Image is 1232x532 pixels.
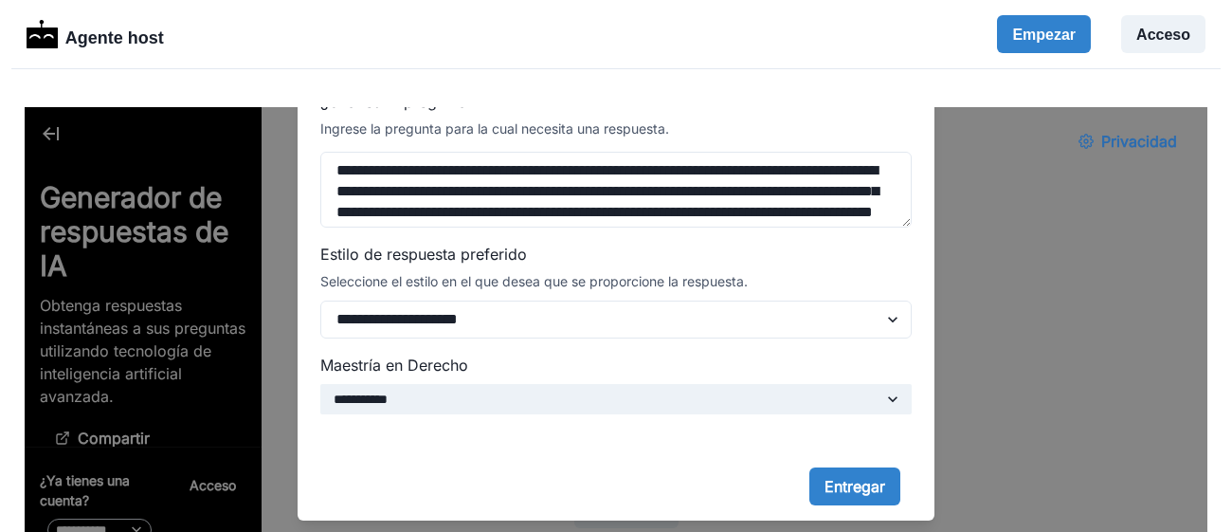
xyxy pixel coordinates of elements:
[1136,27,1190,43] font: Acceso
[785,360,876,398] button: Entregar
[1077,25,1152,44] font: Privacidad
[27,20,58,48] img: Logo
[1039,15,1168,53] button: Configuración de privacidad
[296,138,502,156] font: Estilo de respuesta preferido
[800,370,861,389] font: Entregar
[27,18,164,51] a: LogoAgente host
[1012,27,1076,43] font: Empezar
[296,166,723,182] font: Seleccione el estilo en el que desea que se proporcione la respuesta.
[296,248,444,267] font: Maestría en Derecho
[997,15,1091,53] button: Empezar
[65,28,164,47] font: Agente host
[1121,15,1205,53] button: Acceso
